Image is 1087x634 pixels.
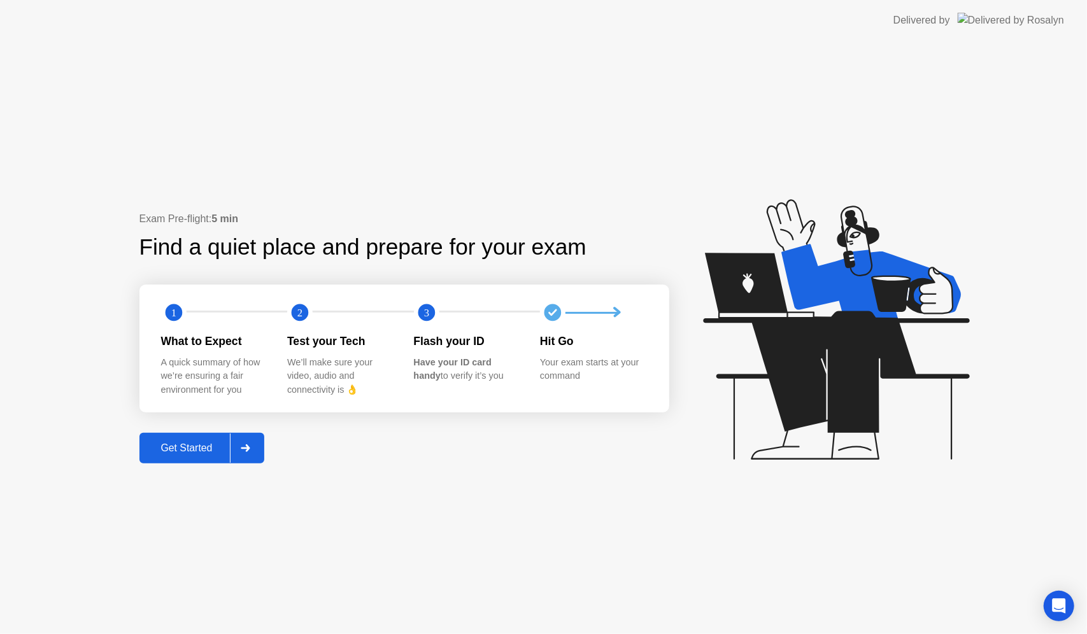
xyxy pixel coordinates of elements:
[139,230,588,264] div: Find a quiet place and prepare for your exam
[161,356,267,397] div: A quick summary of how we’re ensuring a fair environment for you
[161,333,267,349] div: What to Expect
[414,356,520,383] div: to verify it’s you
[1044,591,1074,621] div: Open Intercom Messenger
[958,13,1064,27] img: Delivered by Rosalyn
[540,333,646,349] div: Hit Go
[211,213,238,224] b: 5 min
[287,356,394,397] div: We’ll make sure your video, audio and connectivity is 👌
[893,13,950,28] div: Delivered by
[171,307,176,319] text: 1
[139,211,669,227] div: Exam Pre-flight:
[297,307,302,319] text: 2
[414,333,520,349] div: Flash your ID
[287,333,394,349] div: Test your Tech
[143,442,231,454] div: Get Started
[414,357,492,381] b: Have your ID card handy
[423,307,429,319] text: 3
[139,433,265,463] button: Get Started
[540,356,646,383] div: Your exam starts at your command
